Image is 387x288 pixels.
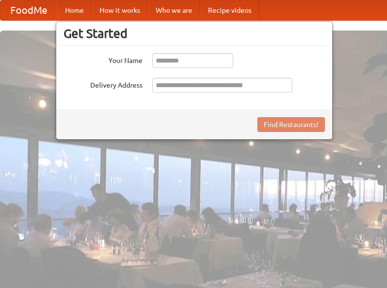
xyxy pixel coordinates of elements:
[64,78,142,90] label: Delivery Address
[200,0,259,20] a: Recipe videos
[64,53,142,65] label: Your Name
[57,0,92,20] a: Home
[92,0,148,20] a: How it works
[148,0,200,20] a: Who we are
[64,26,325,41] h3: Get Started
[257,117,325,132] button: Find Restaurants!
[0,0,57,20] a: FoodMe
